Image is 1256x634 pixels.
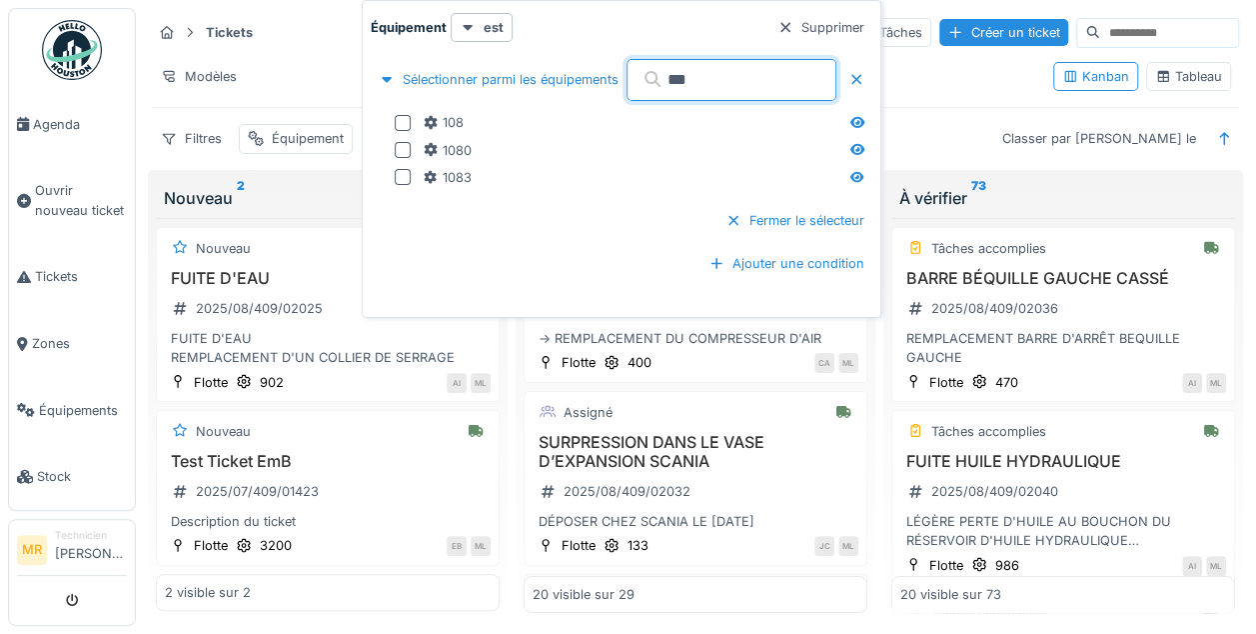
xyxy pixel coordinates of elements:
div: Ajouter une condition [700,250,872,277]
div: Flotte [929,556,963,575]
div: ML [471,373,491,393]
div: Nouveau [196,422,251,441]
li: [PERSON_NAME] [55,528,127,571]
div: EB [447,536,467,556]
div: FUITE D'EAU REMPLACEMENT D'UN COLLIER DE SERRAGE [165,329,491,367]
div: ML [1206,373,1226,393]
div: Fermer le sélecteur [717,207,872,234]
div: 2025/08/409/02025 [196,299,323,318]
h3: FUITE HUILE HYDRAULIQUE [900,452,1226,471]
div: 20 visible sur 29 [533,585,634,604]
div: -> REMPLACEMENT DU COMPRESSEUR D'AIR [533,329,858,348]
div: 902 [260,373,284,392]
div: 1083 [423,168,472,187]
div: REMPLACEMENT BARRE D'ARRÊT BEQUILLE GAUCHE [900,329,1226,367]
h3: SURPRESSION DANS LE VASE D’EXPANSION SCANIA [533,433,858,471]
h3: Test Ticket EmB [165,452,491,471]
div: 2025/08/409/02032 [564,482,690,501]
sup: 73 [971,186,986,210]
div: 400 [628,353,651,372]
div: Nouveau [196,239,251,258]
strong: Équipement [371,18,447,37]
h3: BARRE BÉQUILLE GAUCHE CASSÉ [900,269,1226,288]
div: 2025/08/409/02040 [931,482,1058,501]
div: Kanban [1062,67,1129,86]
div: AI [1182,373,1202,393]
div: ML [1206,556,1226,576]
div: Description du ticket [165,512,491,531]
div: Flotte [194,536,228,555]
div: 1080 [423,141,472,160]
div: Filtres [152,124,231,153]
div: AI [447,373,467,393]
div: LÉGÈRE PERTE D'HUILE AU BOUCHON DU RÉSERVOIR D'HUILE HYDRAULIQUE NETTOYAGE RÉSERVOIR PLUS NIVEAU ... [900,512,1226,550]
div: 986 [995,556,1019,575]
div: 2025/08/409/02036 [931,299,1058,318]
div: JC [814,536,834,556]
div: Nouveau [164,186,492,210]
div: À vérifier [899,186,1227,210]
span: Ouvrir nouveau ticket [35,181,127,219]
div: Tâches accomplies [931,239,1046,258]
div: 108 [423,113,464,132]
div: Tâches accomplies [931,422,1046,441]
div: Équipement [272,129,344,148]
strong: est [484,18,504,37]
div: Sélectionner parmi les équipements [371,66,627,93]
div: Supprimer [769,14,872,41]
img: Badge_color-CXgf-gQk.svg [42,20,102,80]
span: Stock [37,467,127,486]
div: AI [1182,556,1202,576]
div: 2 visible sur 2 [165,583,251,602]
div: Flotte [194,373,228,392]
div: 470 [995,373,1018,392]
div: 133 [628,536,648,555]
div: ML [471,536,491,556]
div: CA [814,353,834,373]
span: Équipements [39,401,127,420]
sup: 2 [237,186,245,210]
div: Flotte [929,373,963,392]
div: ML [838,536,858,556]
span: Agenda [33,115,127,134]
li: MR [17,535,47,565]
div: 2025/07/409/01423 [196,482,319,501]
div: Tableau [1155,67,1222,86]
div: DÉPOSER CHEZ SCANIA LE [DATE] [533,512,858,531]
div: Assigné [564,403,613,422]
span: Tickets [35,267,127,286]
div: 3200 [260,536,292,555]
div: Tâches [870,18,931,47]
span: Zones [32,334,127,353]
div: Flotte [562,536,596,555]
div: Flotte [562,353,596,372]
h3: FUITE D'EAU [165,269,491,288]
div: 20 visible sur 73 [900,585,1001,604]
div: Classer par [PERSON_NAME] le [993,124,1205,153]
div: Créer un ticket [939,19,1068,46]
div: Technicien [55,528,127,543]
strong: Tickets [198,23,261,42]
div: ML [838,353,858,373]
div: Modèles [152,62,246,91]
